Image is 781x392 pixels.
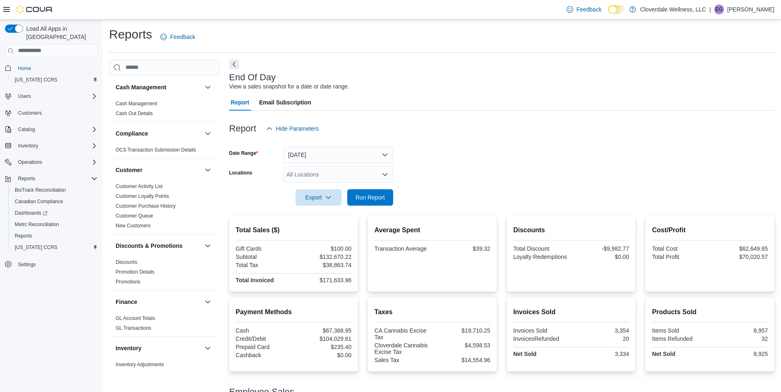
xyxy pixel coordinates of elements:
[11,185,69,195] a: BioTrack Reconciliation
[15,91,34,101] button: Users
[116,259,137,265] span: Discounts
[116,223,150,229] a: New Customers
[382,171,388,178] button: Open list of options
[8,219,101,230] button: Metrc Reconciliation
[236,327,292,334] div: Cash
[11,197,98,206] span: Canadian Compliance
[15,198,63,205] span: Canadian Compliance
[8,184,101,196] button: BioTrack Reconciliation
[355,193,385,202] span: Run Report
[513,225,629,235] h2: Discounts
[11,231,98,241] span: Reports
[116,344,141,352] h3: Inventory
[116,213,153,219] a: Customer Queue
[116,315,155,322] span: GL Account Totals
[116,166,201,174] button: Customer
[652,245,708,252] div: Total Cost
[116,362,164,367] a: Inventory Adjustments
[15,244,57,251] span: [US_STATE] CCRS
[573,254,629,260] div: $0.00
[709,5,711,14] p: |
[608,5,625,14] input: Dark Mode
[15,260,39,270] a: Settings
[116,242,182,250] h3: Discounts & Promotions
[236,344,292,350] div: Prepaid Card
[15,77,57,83] span: [US_STATE] CCRS
[573,245,629,252] div: -$9,982.77
[116,269,155,275] span: Promotion Details
[229,59,239,69] button: Next
[11,185,98,195] span: BioTrack Reconciliation
[2,258,101,270] button: Settings
[712,327,768,334] div: 8,957
[229,124,256,134] h3: Report
[347,189,393,206] button: Run Report
[434,357,490,363] div: $14,554.96
[116,344,201,352] button: Inventory
[18,175,35,182] span: Reports
[18,261,36,268] span: Settings
[116,129,148,138] h3: Compliance
[295,335,351,342] div: $104,029.61
[229,73,276,82] h3: End Of Day
[15,233,32,239] span: Reports
[374,357,430,363] div: Sales Tax
[116,193,169,199] span: Customer Loyalty Points
[513,307,629,317] h2: Invoices Sold
[15,108,45,118] a: Customers
[15,63,34,73] a: Home
[652,225,768,235] h2: Cost/Profit
[652,307,768,317] h2: Products Sold
[109,181,219,234] div: Customer
[15,187,66,193] span: BioTrack Reconciliation
[116,83,166,91] h3: Cash Management
[5,59,98,292] nav: Complex example
[236,245,292,252] div: Gift Cards
[116,166,142,174] h3: Customer
[11,208,98,218] span: Dashboards
[573,335,629,342] div: 20
[203,129,213,138] button: Compliance
[2,62,101,74] button: Home
[15,141,41,151] button: Inventory
[116,325,151,331] span: GL Transactions
[295,344,351,350] div: $235.40
[116,184,163,189] a: Customer Activity List
[513,254,569,260] div: Loyalty Redemptions
[116,325,151,331] a: GL Transactions
[283,147,393,163] button: [DATE]
[652,327,708,334] div: Items Sold
[8,196,101,207] button: Canadian Compliance
[11,242,61,252] a: [US_STATE] CCRS
[295,352,351,358] div: $0.00
[116,279,141,285] span: Promotions
[652,351,675,357] strong: Net Sold
[231,94,249,111] span: Report
[11,208,51,218] a: Dashboards
[170,33,195,41] span: Feedback
[15,174,39,184] button: Reports
[2,140,101,152] button: Inventory
[15,221,59,228] span: Metrc Reconciliation
[15,157,98,167] span: Operations
[295,262,351,268] div: $38,863.74
[652,335,708,342] div: Items Refunded
[374,245,430,252] div: Transaction Average
[712,254,768,260] div: $70,020.57
[116,100,157,107] span: Cash Management
[374,327,430,340] div: CA Cannabis Excise Tax
[116,193,169,199] a: Customer Loyalty Points
[8,74,101,86] button: [US_STATE] CCRS
[712,351,768,357] div: 8,925
[714,5,724,14] div: Eleanor Gomez
[11,220,62,229] a: Metrc Reconciliation
[15,259,98,269] span: Settings
[203,241,213,251] button: Discounts & Promotions
[203,165,213,175] button: Customer
[116,110,153,117] span: Cash Out Details
[11,242,98,252] span: Washington CCRS
[434,327,490,334] div: $19,710.25
[18,110,42,116] span: Customers
[11,220,98,229] span: Metrc Reconciliation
